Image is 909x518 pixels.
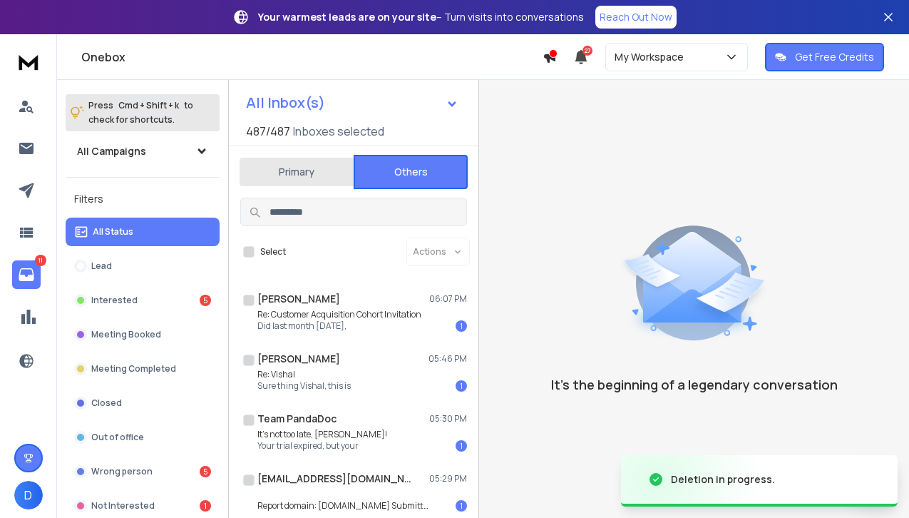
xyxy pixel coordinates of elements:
[116,97,181,113] span: Cmd + Shift + k
[257,500,428,512] p: Report domain: [DOMAIN_NAME] Submitter: [DOMAIN_NAME]
[200,295,211,306] div: 5
[66,218,220,246] button: All Status
[88,98,193,127] p: Press to check for shortcuts.
[200,500,211,512] div: 1
[240,156,354,188] button: Primary
[91,466,153,477] p: Wrong person
[257,440,387,452] p: Your trial expired, but your
[582,46,592,56] span: 27
[354,155,468,189] button: Others
[551,375,838,395] p: It’s the beginning of a legendary conversation
[91,363,176,375] p: Meeting Completed
[91,500,155,512] p: Not Interested
[93,226,133,238] p: All Status
[246,96,325,110] h1: All Inbox(s)
[14,481,43,509] button: D
[35,255,46,266] p: 11
[77,144,146,158] h1: All Campaigns
[235,88,470,117] button: All Inbox(s)
[81,49,543,66] h1: Onebox
[257,429,387,440] p: It’s not too late, [PERSON_NAME]!
[257,369,351,380] p: Re: Vishal
[66,286,220,315] button: Interested5
[456,500,467,512] div: 1
[456,320,467,332] div: 1
[595,6,677,29] a: Reach Out Now
[257,352,340,366] h1: [PERSON_NAME]
[429,473,467,484] p: 05:29 PM
[66,423,220,452] button: Out of office
[257,320,421,332] p: Did last month [DATE],
[12,260,41,289] a: 11
[257,380,351,392] p: Sure thing Vishal, this is
[615,50,689,64] p: My Workspace
[66,189,220,209] h3: Filters
[66,389,220,417] button: Closed
[14,49,43,75] img: logo
[66,137,220,166] button: All Campaigns
[428,353,467,365] p: 05:46 PM
[258,10,584,24] p: – Turn visits into conversations
[293,123,384,140] h3: Inboxes selected
[66,252,220,280] button: Lead
[257,309,421,320] p: Re: Customer Acquisition Cohort Invitation
[91,397,122,409] p: Closed
[671,472,775,487] div: Deletion in progress.
[456,440,467,452] div: 1
[200,466,211,477] div: 5
[429,413,467,425] p: 05:30 PM
[246,123,290,140] span: 487 / 487
[257,472,414,486] h1: [EMAIL_ADDRESS][DOMAIN_NAME]
[91,260,112,272] p: Lead
[66,457,220,486] button: Wrong person5
[66,320,220,349] button: Meeting Booked
[91,295,138,306] p: Interested
[600,10,672,24] p: Reach Out Now
[260,246,286,258] label: Select
[66,355,220,383] button: Meeting Completed
[91,329,161,340] p: Meeting Booked
[91,432,144,443] p: Out of office
[765,43,884,71] button: Get Free Credits
[456,380,467,392] div: 1
[429,293,467,305] p: 06:07 PM
[258,10,436,24] strong: Your warmest leads are on your site
[795,50,874,64] p: Get Free Credits
[257,292,340,306] h1: [PERSON_NAME]
[257,412,337,426] h1: Team PandaDoc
